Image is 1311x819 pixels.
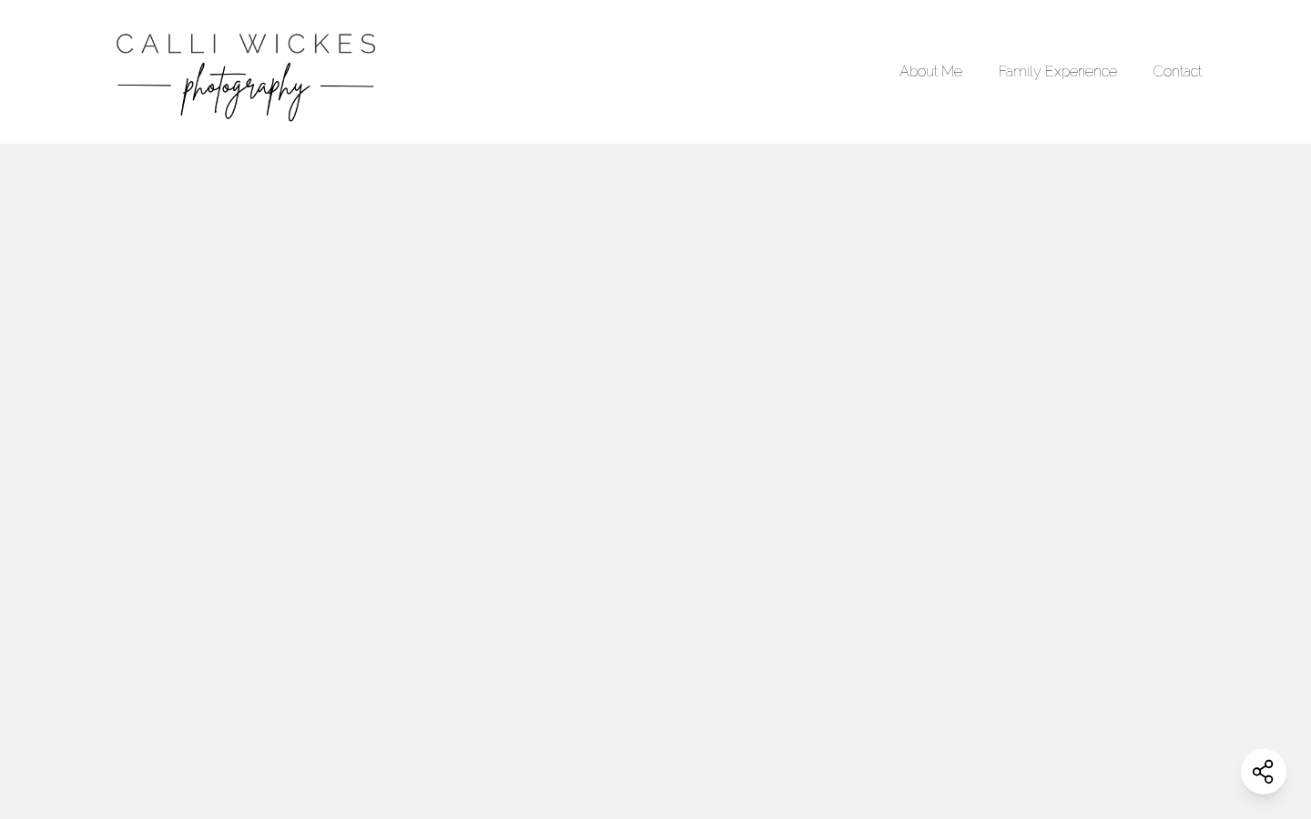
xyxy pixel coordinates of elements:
img: Calli Wickes Photography Logo [109,18,382,126]
a: Family Experience [999,63,1117,80]
a: About Me [899,63,962,80]
a: Calli Wickes Photography Home Page [109,18,382,126]
a: Contact [1153,63,1202,80]
button: Share this website [1241,749,1286,794]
